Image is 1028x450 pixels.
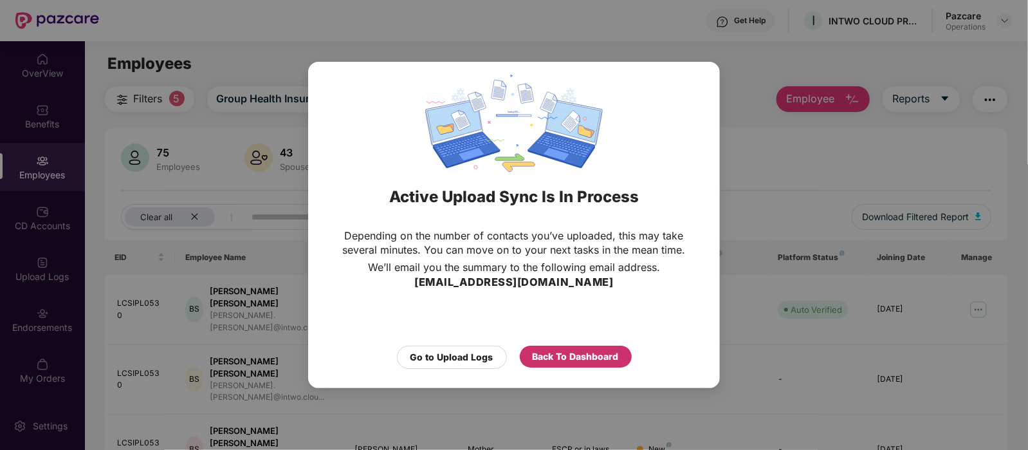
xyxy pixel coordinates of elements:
h3: [EMAIL_ADDRESS][DOMAIN_NAME] [415,274,614,291]
p: We’ll email you the summary to the following email address. [368,260,660,274]
div: Go to Upload Logs [410,350,493,364]
div: Back To Dashboard [533,350,619,364]
img: svg+xml;base64,PHN2ZyBpZD0iRGF0YV9zeW5jaW5nIiB4bWxucz0iaHR0cDovL3d3dy53My5vcmcvMjAwMC9zdmciIHdpZH... [425,75,603,172]
div: Active Upload Sync Is In Process [324,172,704,222]
p: Depending on the number of contacts you’ve uploaded, this may take several minutes. You can move ... [334,229,694,257]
